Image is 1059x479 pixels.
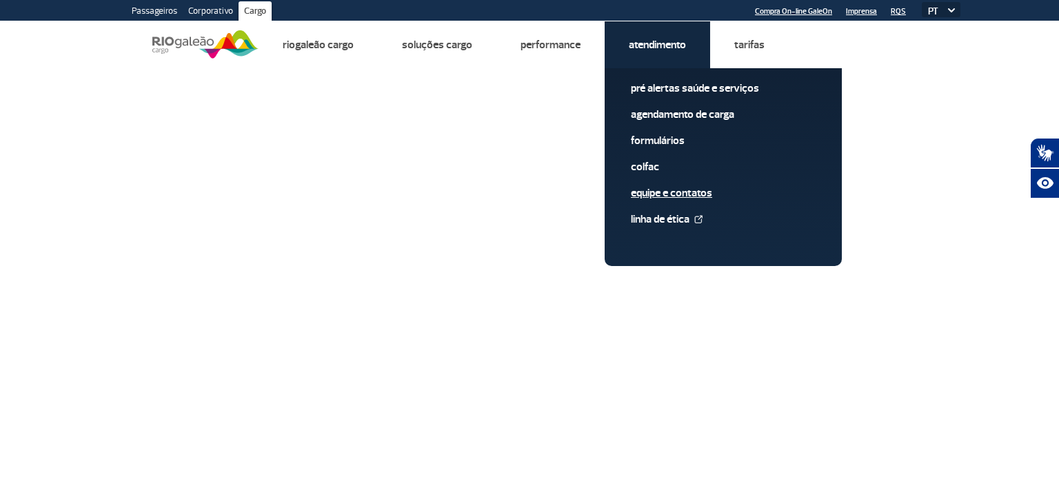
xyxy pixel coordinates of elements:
[631,185,816,201] a: Equipe e Contatos
[631,212,816,227] a: Linha de Ética
[734,38,765,52] a: Tarifas
[846,7,877,16] a: Imprensa
[694,215,703,223] img: External Link Icon
[891,7,906,16] a: RQS
[631,81,816,96] a: Pré alertas Saúde e Serviços
[1030,138,1059,168] button: Abrir tradutor de língua de sinais.
[631,133,816,148] a: Formulários
[402,38,472,52] a: Soluções Cargo
[1030,138,1059,198] div: Plugin de acessibilidade da Hand Talk.
[183,1,239,23] a: Corporativo
[755,7,832,16] a: Compra On-line GaleOn
[521,38,581,52] a: Performance
[629,38,686,52] a: Atendimento
[1030,168,1059,198] button: Abrir recursos assistivos.
[126,1,183,23] a: Passageiros
[631,159,816,174] a: Colfac
[239,1,272,23] a: Cargo
[283,38,354,52] a: Riogaleão Cargo
[631,107,816,122] a: Agendamento de Carga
